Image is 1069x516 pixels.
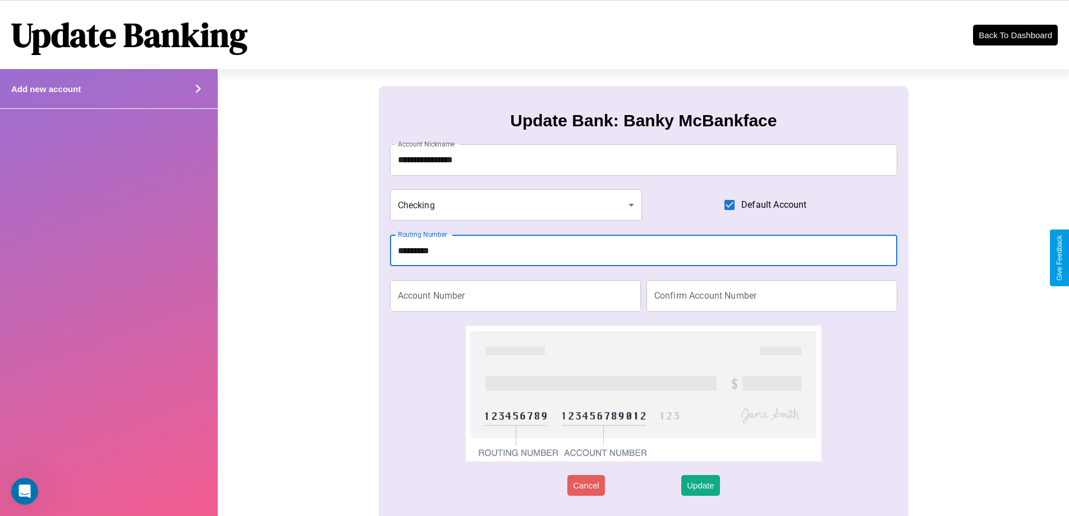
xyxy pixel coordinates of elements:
button: Cancel [567,475,605,496]
button: Back To Dashboard [973,25,1058,45]
iframe: Intercom live chat [11,478,38,505]
h1: Update Banking [11,12,247,58]
label: Account Nickname [398,139,455,149]
h3: Update Bank: Banky McBankface [510,111,777,130]
button: Update [681,475,719,496]
h4: Add new account [11,84,81,94]
span: Default Account [741,198,806,212]
div: Checking [390,189,643,221]
label: Routing Number [398,230,447,239]
img: check [466,326,821,462]
div: Give Feedback [1056,235,1063,281]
